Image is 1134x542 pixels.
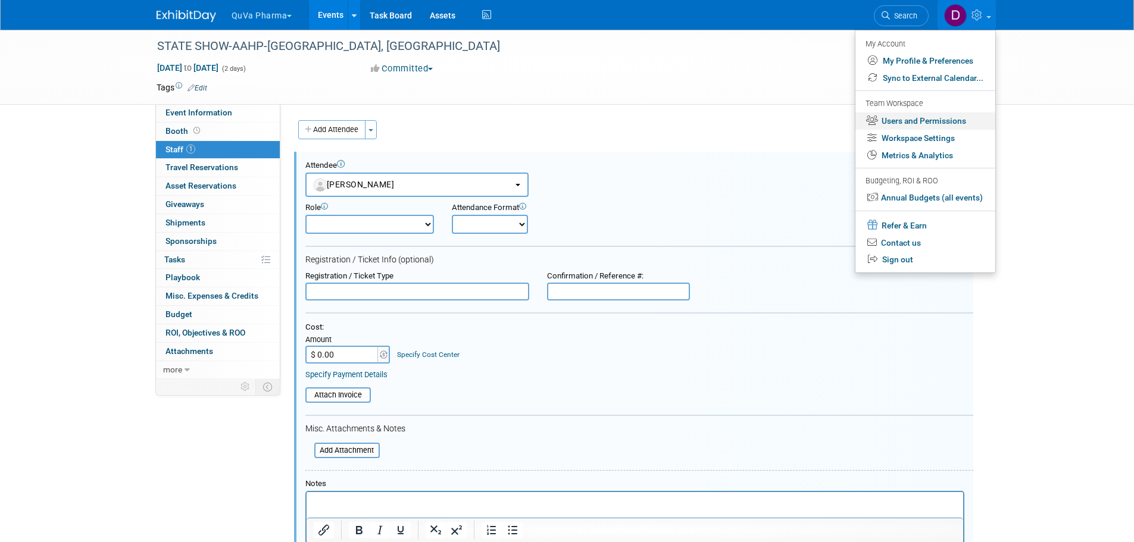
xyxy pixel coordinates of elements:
a: Budget [156,306,280,324]
div: STATE SHOW-AAHP-[GEOGRAPHIC_DATA], [GEOGRAPHIC_DATA] [153,36,911,57]
span: Asset Reservations [165,181,236,190]
span: Budget [165,309,192,319]
a: Workspace Settings [855,130,995,147]
span: Travel Reservations [165,162,238,172]
a: Misc. Expenses & Credits [156,287,280,305]
div: Misc. Attachments & Notes [305,424,973,434]
a: ROI, Objectives & ROO [156,324,280,342]
div: Budgeting, ROI & ROO [866,175,983,187]
span: Sponsorships [165,236,217,246]
span: Booth not reserved yet [191,126,202,135]
button: Underline [391,522,411,538]
a: My Profile & Preferences [855,52,995,70]
td: Toggle Event Tabs [255,379,280,394]
span: Search [890,11,917,20]
a: Asset Reservations [156,177,280,195]
div: Cost: [305,322,973,333]
div: Notes [305,479,964,489]
span: Booth [165,126,202,136]
span: Giveaways [165,199,204,209]
span: Tasks [164,255,185,264]
div: Attendance Format [452,203,605,213]
a: Playbook [156,269,280,287]
img: Danielle Mitchell [944,4,967,27]
button: Bullet list [502,522,523,538]
a: Refer & Earn [855,216,995,234]
a: Staff1 [156,141,280,159]
a: Booth [156,123,280,140]
a: Sign out [855,251,995,268]
a: Attachments [156,343,280,361]
button: Add Attendee [298,120,365,139]
span: [PERSON_NAME] [314,180,395,189]
a: Contact us [855,234,995,252]
span: Event Information [165,108,232,117]
button: [PERSON_NAME] [305,173,529,197]
iframe: Rich Text Area [307,492,963,538]
button: Committed [367,62,438,75]
div: Registration / Ticket Info (optional) [305,255,973,265]
div: Confirmation / Reference #: [547,271,690,281]
a: Event Information [156,104,280,122]
button: Subscript [426,522,446,538]
span: ROI, Objectives & ROO [165,328,245,337]
a: Shipments [156,214,280,232]
a: Giveaways [156,196,280,214]
span: Attachments [165,346,213,356]
td: Tags [157,82,207,93]
a: Travel Reservations [156,159,280,177]
span: Playbook [165,272,200,282]
div: Attendee [305,161,973,171]
a: Annual Budgets (all events) [855,189,995,206]
button: Bold [349,522,369,538]
span: (2 days) [221,65,246,73]
span: Shipments [165,218,205,227]
span: more [163,365,182,374]
a: Edit [188,84,207,92]
img: ExhibitDay [157,10,216,22]
button: Italic [370,522,390,538]
button: Superscript [446,522,467,538]
div: My Account [866,36,983,51]
td: Personalize Event Tab Strip [235,379,256,394]
div: Registration / Ticket Type [305,271,529,281]
div: Amount [305,335,392,346]
span: to [182,63,193,73]
span: [DATE] [DATE] [157,62,219,73]
span: Staff [165,145,195,154]
a: Specify Payment Details [305,370,388,379]
a: Tasks [156,251,280,269]
button: Numbered list [482,522,502,538]
button: Insert/edit link [314,522,334,538]
a: Sync to External Calendar... [855,70,995,87]
span: 1 [186,145,195,153]
div: Role [305,203,434,213]
a: Sponsorships [156,233,280,250]
a: more [156,361,280,379]
span: Misc. Expenses & Credits [165,291,258,300]
a: Metrics & Analytics [855,147,995,164]
div: Team Workspace [866,98,983,111]
a: Specify Cost Center [397,350,460,359]
a: Search [874,5,929,26]
a: Users and Permissions [855,112,995,130]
